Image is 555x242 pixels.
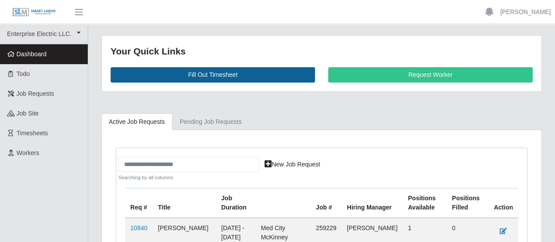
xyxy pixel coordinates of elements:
[17,90,54,97] span: Job Requests
[153,188,216,218] th: Title
[403,188,447,218] th: Positions Available
[311,188,342,218] th: Job #
[101,113,172,130] a: Active Job Requests
[125,188,153,218] th: Req #
[17,110,39,117] span: job site
[111,67,315,83] a: Fill Out Timesheet
[130,224,147,231] a: 10840
[12,7,56,17] img: SLM Logo
[111,44,533,58] div: Your Quick Links
[342,188,403,218] th: Hiring Manager
[17,130,48,137] span: Timesheets
[17,51,47,58] span: Dashboard
[328,67,533,83] a: Request Worker
[488,188,518,218] th: Action
[172,113,249,130] a: Pending Job Requests
[17,149,39,156] span: Workers
[500,7,551,17] a: [PERSON_NAME]
[17,70,30,77] span: Todo
[216,188,255,218] th: Job Duration
[118,174,259,181] small: Searching by all columns
[259,157,326,172] a: New Job Request
[447,188,488,218] th: Positions Filled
